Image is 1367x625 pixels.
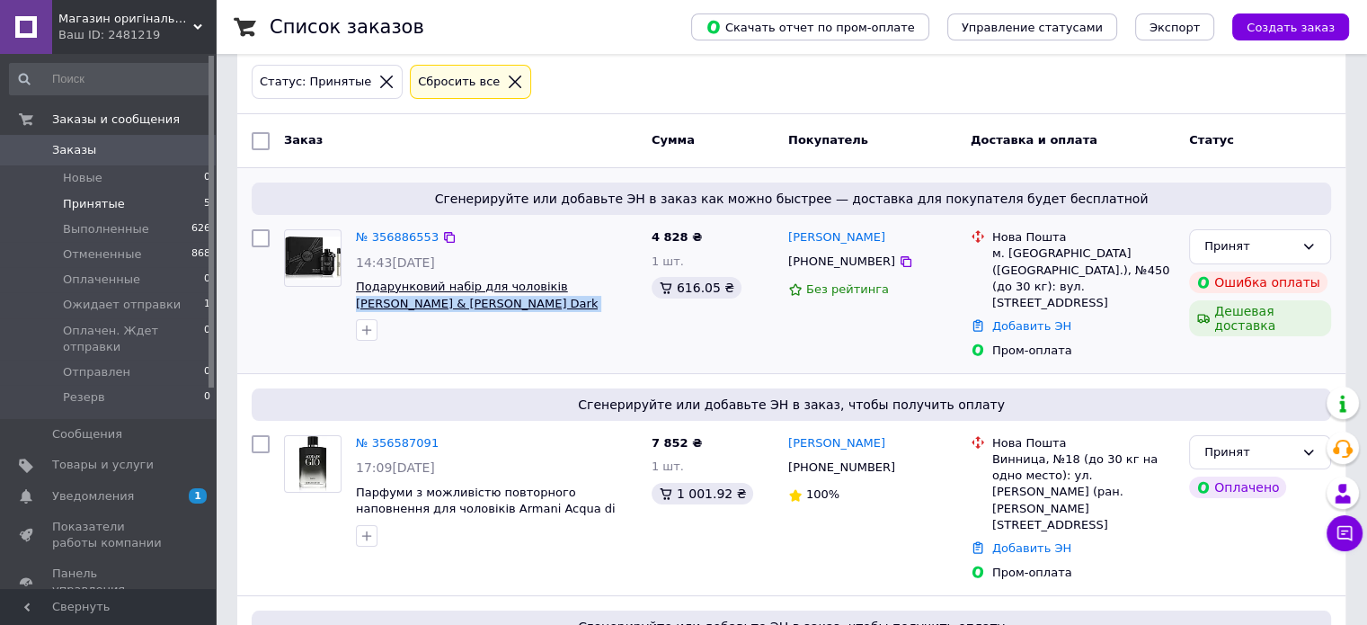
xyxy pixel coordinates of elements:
[356,486,616,532] a: Парфуми з можливістю повторного наповнення для чоловіків Armani Acqua di Giò Parfum 200 мл
[52,426,122,442] span: Сообщения
[1214,20,1349,33] a: Создать заказ
[806,282,889,296] span: Без рейтинга
[992,451,1175,533] div: Винница, №18 (до 30 кг на одно место): ул. [PERSON_NAME] (ран. [PERSON_NAME][STREET_ADDRESS]
[63,323,204,355] span: Оплачен. Ждет отправки
[992,565,1175,581] div: Пром-оплата
[1204,443,1294,462] div: Принят
[63,246,141,263] span: Отмененные
[691,13,929,40] button: Скачать отчет по пром-оплате
[788,254,895,268] span: [PHONE_NUMBER]
[204,323,210,355] span: 0
[191,221,210,237] span: 626
[204,196,210,212] span: 5
[1189,272,1327,293] div: Ошибка оплаты
[806,487,839,501] span: 100%
[189,488,207,504] span: 1
[63,364,130,380] span: Отправлен
[52,142,96,158] span: Заказы
[652,460,684,473] span: 1 шт.
[1204,237,1294,256] div: Принят
[256,73,375,92] div: Статус: Принятые
[414,73,503,92] div: Сбросить все
[191,246,210,263] span: 868
[284,229,342,287] a: Фото товару
[652,133,695,147] span: Сумма
[788,133,868,147] span: Покупатель
[356,436,439,450] a: № 356587091
[1150,21,1200,34] span: Экспорт
[356,230,439,244] a: № 356886553
[58,11,193,27] span: Магазин оригінальної парфумерії odor.com.ua
[63,389,105,406] span: Резерв
[1327,515,1363,551] button: Чат с покупателем
[299,436,326,492] img: Фото товару
[356,255,435,270] span: 14:43[DATE]
[63,196,125,212] span: Принятые
[706,19,915,35] span: Скачать отчет по пром-оплате
[992,343,1175,359] div: Пром-оплата
[204,272,210,288] span: 0
[992,229,1175,246] div: Нова Пошта
[1189,133,1234,147] span: Статус
[63,297,181,313] span: Ожидает отправки
[9,63,212,95] input: Поиск
[52,519,166,551] span: Показатели работы компании
[52,112,180,128] span: Заказы и сообщения
[992,246,1175,311] div: м. [GEOGRAPHIC_DATA] ([GEOGRAPHIC_DATA].), №450 (до 30 кг): вул. [STREET_ADDRESS]
[947,13,1117,40] button: Управление статусами
[1247,21,1335,34] span: Создать заказ
[58,27,216,43] div: Ваш ID: 2481219
[270,16,424,38] h1: Список заказов
[788,435,885,452] a: [PERSON_NAME]
[652,254,684,268] span: 1 шт.
[204,389,210,406] span: 0
[1135,13,1214,40] button: Экспорт
[285,237,341,280] img: Фото товару
[962,21,1103,34] span: Управление статусами
[259,396,1324,414] span: Сгенерируйте или добавьте ЭН в заказ, чтобы получить оплату
[204,364,210,380] span: 0
[204,297,210,313] span: 1
[652,483,754,504] div: 1 001.92 ₴
[652,230,702,244] span: 4 828 ₴
[971,133,1097,147] span: Доставка и оплата
[788,460,895,474] span: [PHONE_NUMBER]
[788,229,885,246] a: [PERSON_NAME]
[259,190,1324,208] span: Сгенерируйте или добавьте ЭН в заказ как можно быстрее — доставка для покупателя будет бесплатной
[63,170,102,186] span: Новые
[52,488,134,504] span: Уведомления
[652,277,741,299] div: 616.05 ₴
[356,460,435,475] span: 17:09[DATE]
[992,435,1175,451] div: Нова Пошта
[992,319,1071,333] a: Добавить ЭН
[284,435,342,493] a: Фото товару
[1189,300,1331,336] div: Дешевая доставка
[204,170,210,186] span: 0
[284,133,323,147] span: Заказ
[992,541,1071,555] a: Добавить ЭН
[52,566,166,598] span: Панель управления
[356,280,598,326] a: Подарунковий набір для чоловіків [PERSON_NAME] & [PERSON_NAME] Dark Leather 1 шт
[1232,13,1349,40] button: Создать заказ
[1189,477,1286,498] div: Оплачено
[52,457,154,473] span: Товары и услуги
[63,221,149,237] span: Выполненные
[652,436,702,450] span: 7 852 ₴
[63,272,140,288] span: Оплаченные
